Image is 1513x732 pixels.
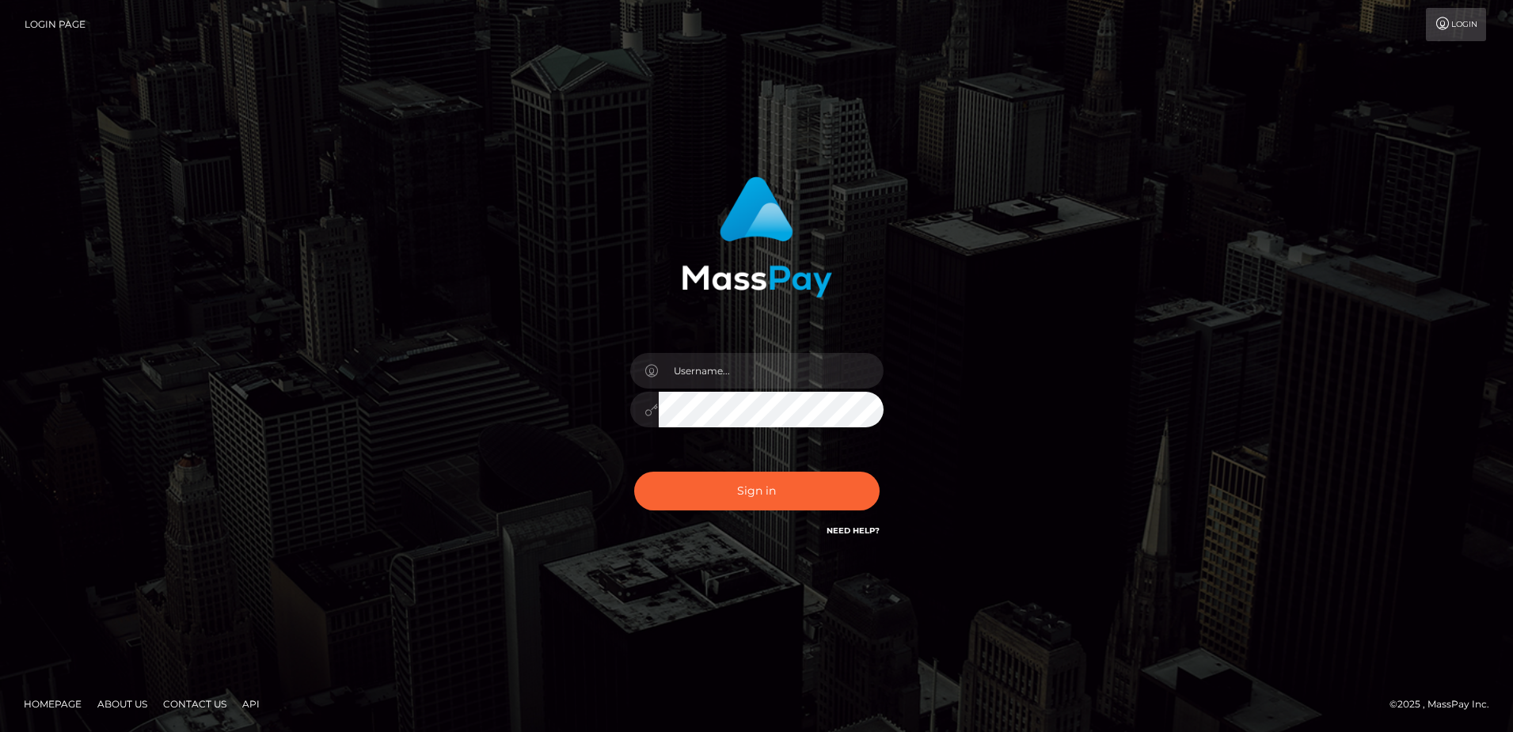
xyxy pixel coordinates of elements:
[1426,8,1486,41] a: Login
[236,692,266,716] a: API
[157,692,233,716] a: Contact Us
[682,176,832,298] img: MassPay Login
[1389,696,1501,713] div: © 2025 , MassPay Inc.
[25,8,86,41] a: Login Page
[91,692,154,716] a: About Us
[659,353,884,389] input: Username...
[17,692,88,716] a: Homepage
[827,525,880,536] a: Need Help?
[634,472,880,510] button: Sign in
